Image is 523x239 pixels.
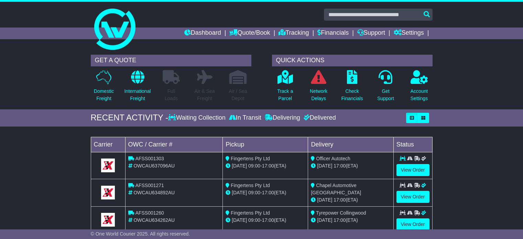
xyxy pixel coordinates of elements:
[341,70,363,106] a: CheckFinancials
[341,88,363,102] p: Check Financials
[393,137,432,152] td: Status
[334,163,346,169] span: 17:00
[309,70,328,106] a: NetworkDelays
[133,190,175,195] span: OWCAU634892AU
[232,190,247,195] span: [DATE]
[262,190,274,195] span: 17:00
[94,70,114,106] a: DomesticFreight
[101,213,115,227] img: GetCarrierServiceLogo
[317,28,349,39] a: Financials
[262,163,274,169] span: 17:00
[311,196,390,204] div: (ETA)
[223,137,308,152] td: Pickup
[232,163,247,169] span: [DATE]
[101,159,115,172] img: GetCarrierServiceLogo
[248,190,260,195] span: 09:00
[302,114,336,122] div: Delivered
[411,88,428,102] p: Account Settings
[317,217,332,223] span: [DATE]
[184,28,221,39] a: Dashboard
[248,217,260,223] span: 09:00
[91,231,190,237] span: © One World Courier 2025. All rights reserved.
[91,55,251,66] div: GET A QUOTE
[231,156,270,161] span: Fingertens Pty Ltd
[232,217,247,223] span: [DATE]
[277,88,293,102] p: Track a Parcel
[377,70,394,106] a: GetSupport
[135,210,164,216] span: AFSS001260
[316,156,350,161] span: Officer Autotech
[101,186,115,199] img: GetCarrierServiceLogo
[91,113,168,123] div: RECENT ACTIVITY -
[316,210,366,216] span: Tyrepower Collingwood
[272,55,433,66] div: QUICK ACTIONS
[226,162,305,170] div: - (ETA)
[311,217,390,224] div: (ETA)
[308,137,393,152] td: Delivery
[311,162,390,170] div: (ETA)
[334,217,346,223] span: 17:00
[357,28,385,39] a: Support
[377,88,394,102] p: Get Support
[124,70,151,106] a: InternationalFreight
[410,70,428,106] a: AccountSettings
[125,137,223,152] td: OWC / Carrier #
[229,88,247,102] p: Air / Sea Depot
[94,88,114,102] p: Domestic Freight
[248,163,260,169] span: 09:00
[317,163,332,169] span: [DATE]
[396,218,429,230] a: View Order
[317,197,332,203] span: [DATE]
[135,156,164,161] span: AFSS001303
[277,70,293,106] a: Track aParcel
[396,191,429,203] a: View Order
[91,137,125,152] td: Carrier
[311,183,361,195] span: Chapel Automotive [GEOGRAPHIC_DATA]
[396,164,429,176] a: View Order
[133,163,175,169] span: OWCAU637096AU
[394,28,424,39] a: Settings
[226,217,305,224] div: - (ETA)
[227,114,263,122] div: In Transit
[310,88,327,102] p: Network Delays
[279,28,309,39] a: Tracking
[133,217,175,223] span: OWCAU634262AU
[262,217,274,223] span: 17:00
[168,114,227,122] div: Waiting Collection
[124,88,151,102] p: International Freight
[163,88,180,102] p: Full Loads
[194,88,215,102] p: Air & Sea Freight
[226,189,305,196] div: - (ETA)
[231,183,270,188] span: Fingertens Pty Ltd
[263,114,302,122] div: Delivering
[229,28,270,39] a: Quote/Book
[334,197,346,203] span: 17:00
[231,210,270,216] span: Fingertens Pty Ltd
[135,183,164,188] span: AFSS001271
